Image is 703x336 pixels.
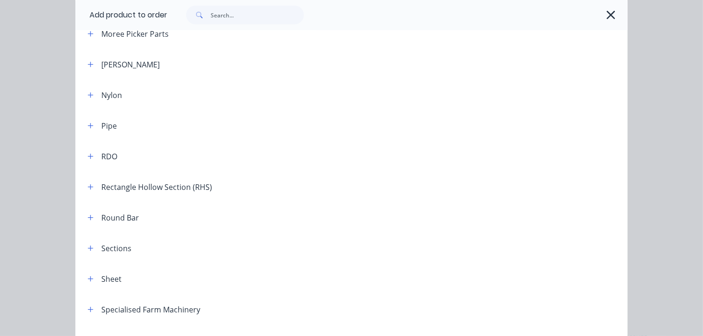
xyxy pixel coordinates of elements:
[101,151,117,162] div: RDO
[211,6,304,25] input: Search...
[101,90,122,101] div: Nylon
[101,212,139,223] div: Round Bar
[101,304,200,315] div: Specialised Farm Machinery
[101,28,169,40] div: Moree Picker Parts
[101,243,131,254] div: Sections
[101,181,212,193] div: Rectangle Hollow Section (RHS)
[101,273,122,285] div: Sheet
[101,120,117,131] div: Pipe
[101,59,160,70] div: [PERSON_NAME]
